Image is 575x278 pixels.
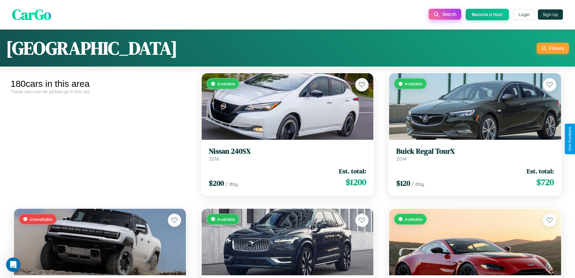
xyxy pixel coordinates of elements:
[11,89,189,94] div: These cars can be picked up in this city.
[536,176,554,188] span: $ 720
[411,181,424,187] span: / day
[466,9,509,20] button: Become a Host
[6,36,177,61] h1: [GEOGRAPHIC_DATA]
[30,217,53,222] span: Unavailable
[537,43,569,54] button: Filters
[396,147,554,156] h3: Buick Regal TourX
[549,45,564,51] div: Filters
[405,81,423,86] span: Available
[6,257,21,272] iframe: Intercom live chat
[442,11,456,17] span: Search
[396,156,407,162] span: 2014
[429,9,461,20] button: Search
[217,217,235,222] span: Available
[209,147,366,162] a: Nissan 240SX2016
[217,81,235,86] span: Available
[405,217,423,222] span: Available
[225,181,238,187] span: / day
[11,79,189,89] div: 180 cars in this area
[527,167,554,175] span: Est. total:
[538,9,563,20] button: Sign Up
[209,147,366,156] h3: Nissan 240SX
[513,9,535,20] button: Login
[568,127,572,151] div: Give Feedback
[339,167,366,175] span: Est. total:
[396,178,410,188] span: $ 120
[209,178,224,188] span: $ 200
[209,156,219,162] span: 2016
[346,176,366,188] span: $ 1200
[12,5,51,25] span: CarGo
[396,147,554,162] a: Buick Regal TourX2014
